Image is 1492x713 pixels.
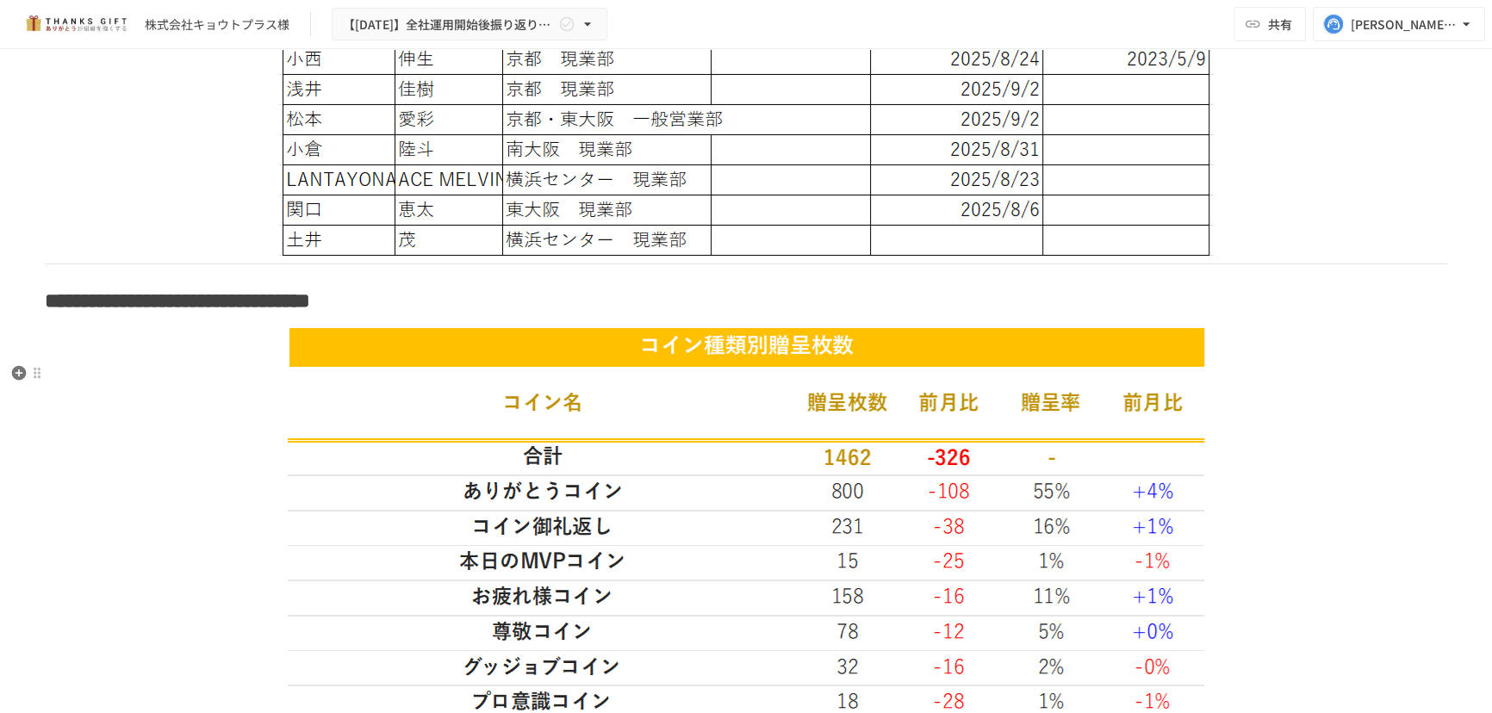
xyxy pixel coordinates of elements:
[343,14,555,35] span: 【[DATE]】全社運用開始後振り返りミーティング
[145,15,289,34] div: 株式会社キョウトプラス様
[1234,7,1306,41] button: 共有
[1268,15,1292,34] span: 共有
[21,10,131,38] img: mMP1OxWUAhQbsRWCurg7vIHe5HqDpP7qZo7fRoNLXQh
[332,8,607,41] button: 【[DATE]】全社運用開始後振り返りミーティング
[1351,14,1458,35] div: [PERSON_NAME][EMAIL_ADDRESS][DOMAIN_NAME]
[1313,7,1485,41] button: [PERSON_NAME][EMAIL_ADDRESS][DOMAIN_NAME]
